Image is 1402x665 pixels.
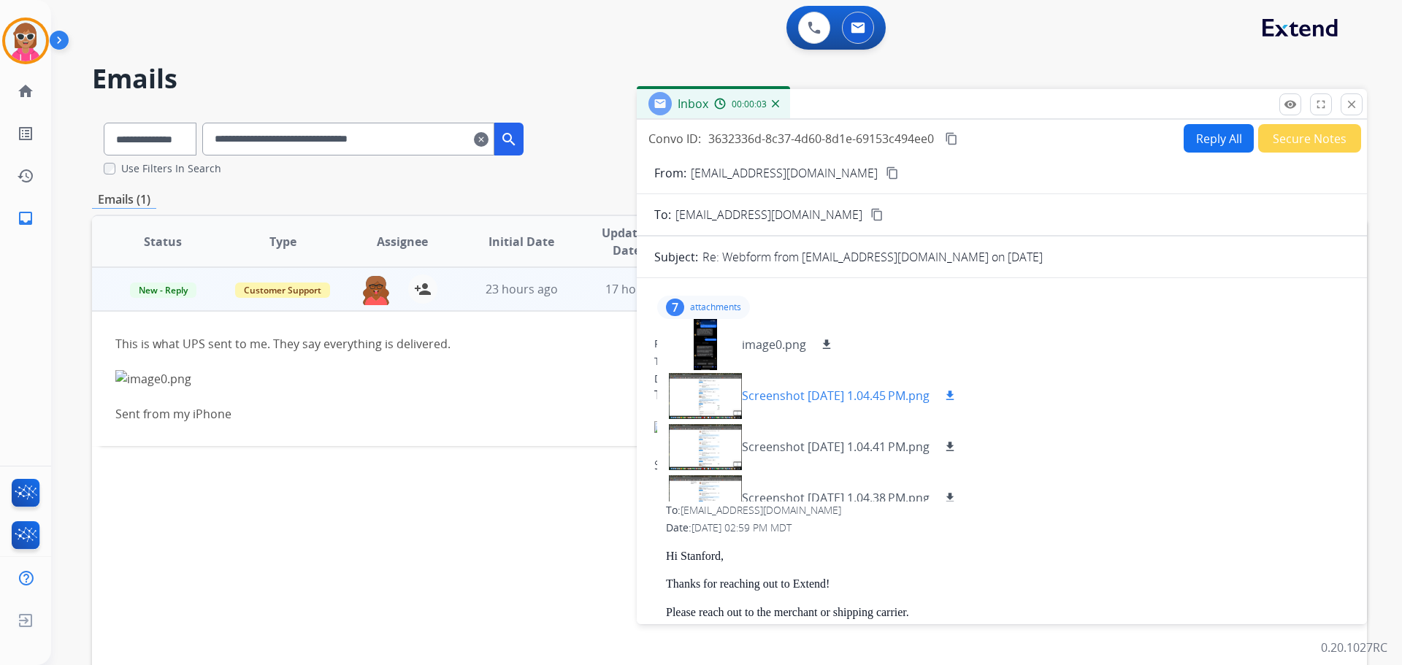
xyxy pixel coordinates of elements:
div: To: [654,354,1349,369]
mat-icon: list_alt [17,125,34,142]
div: This is what UPS sent to me. They say everything is delivered. [115,335,1105,423]
button: Reply All [1184,124,1254,153]
p: Screenshot [DATE] 1.04.41 PM.png [742,438,930,455]
p: From: [654,164,686,182]
mat-icon: content_copy [886,166,899,180]
span: 3632336d-8c37-4d60-8d1e-69153c494ee0 [708,131,934,147]
span: This is what UPS sent to me. They say everything is delivered. [654,386,1349,474]
span: Assignee [377,233,428,250]
p: 0.20.1027RC [1321,639,1387,656]
p: Please reach out to the merchant or shipping carrier. [666,606,1349,619]
span: New - Reply [130,282,196,298]
p: Re: Webform from [EMAIL_ADDRESS][DOMAIN_NAME] on [DATE] [702,248,1043,266]
p: Convo ID: [648,130,701,147]
p: [EMAIL_ADDRESS][DOMAIN_NAME] [691,164,878,182]
img: image0.png [115,370,1105,388]
span: Updated Date [594,224,660,259]
p: Thanks for reaching out to Extend! [666,577,1349,591]
mat-icon: download [943,440,957,453]
h2: Emails [92,64,1367,93]
mat-icon: search [500,131,518,148]
mat-icon: download [943,491,957,504]
p: To: [654,206,671,223]
span: Type [269,233,296,250]
div: 7 [666,299,684,316]
p: Screenshot [DATE] 1.04.38 PM.png [742,489,930,507]
mat-icon: clear [474,131,489,148]
button: Secure Notes [1258,124,1361,153]
span: 17 hours ago [605,281,678,297]
p: Hi Stanford, [666,550,1349,563]
div: Sent from my iPhone [654,456,1349,474]
mat-icon: history [17,167,34,185]
mat-icon: home [17,82,34,100]
div: From: [654,337,1349,351]
p: image0.png [742,336,806,353]
span: 00:00:03 [732,99,767,110]
div: To: [666,503,1349,518]
div: From: [666,485,1349,500]
mat-icon: remove_red_eye [1284,98,1297,111]
mat-icon: person_add [414,280,432,298]
div: Sent from my iPhone [115,405,1105,423]
div: Date: [666,520,1349,535]
p: Screenshot [DATE] 1.04.45 PM.png [742,387,930,404]
div: Date: [654,372,1349,386]
p: Emails (1) [92,191,156,209]
p: attachments [690,301,741,313]
span: Inbox [678,96,708,112]
mat-icon: close [1345,98,1358,111]
mat-icon: download [943,389,957,402]
span: Initial Date [489,233,554,250]
img: image0.png [654,421,1349,439]
label: Use Filters In Search [121,161,221,176]
mat-icon: inbox [17,210,34,227]
span: [EMAIL_ADDRESS][DOMAIN_NAME] [681,503,841,517]
mat-icon: download [820,338,833,351]
mat-icon: fullscreen [1314,98,1328,111]
mat-icon: content_copy [945,132,958,145]
img: avatar [5,20,46,61]
span: [EMAIL_ADDRESS][DOMAIN_NAME] [675,206,862,223]
span: 23 hours ago [486,281,558,297]
span: Status [144,233,182,250]
span: [DATE] 02:59 PM MDT [692,520,792,534]
span: Customer Support [235,282,330,298]
img: agent-avatar [361,274,391,305]
p: Subject: [654,248,698,266]
mat-icon: content_copy [870,208,884,221]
